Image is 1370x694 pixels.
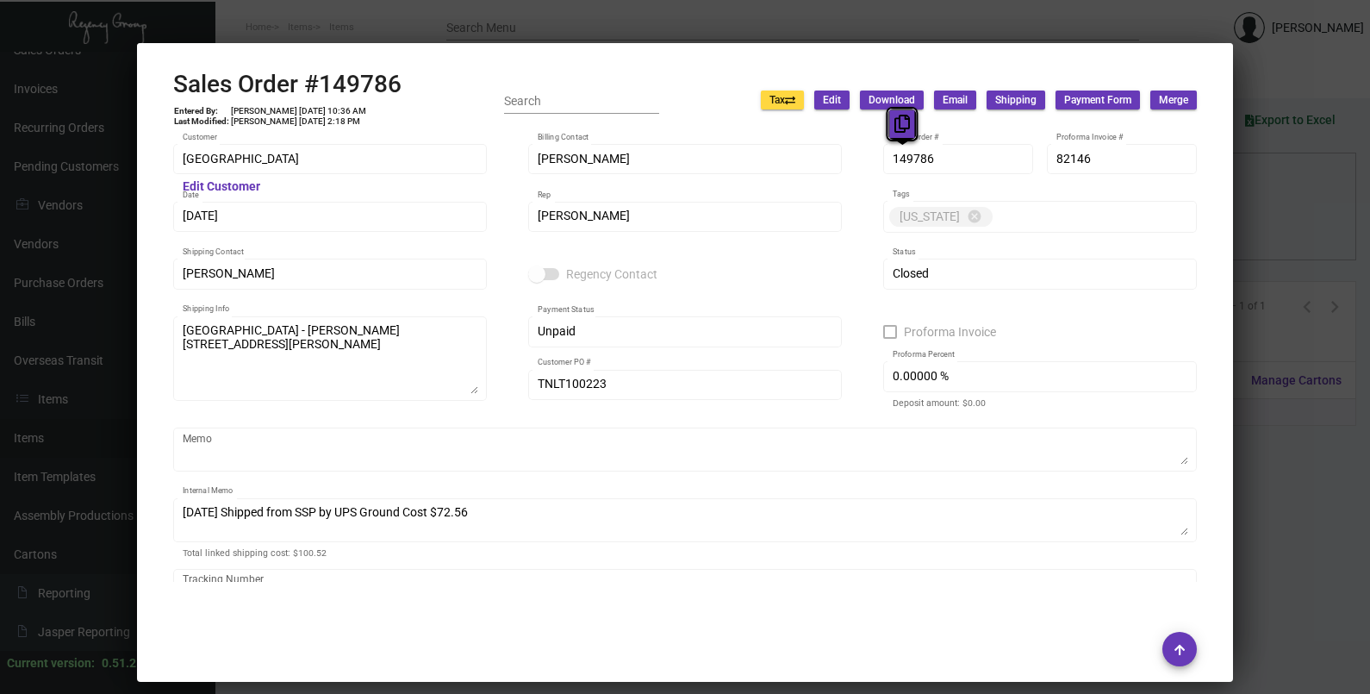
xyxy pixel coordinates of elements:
mat-chip: [US_STATE] [889,207,993,227]
td: Entered By: [173,106,230,116]
span: Tax [769,93,795,108]
button: Shipping [987,91,1045,109]
span: Payment Form [1064,93,1131,108]
span: Proforma Invoice [904,322,996,342]
div: Current version: [7,654,95,672]
button: Download [860,91,924,109]
mat-hint: Edit Customer [183,180,260,194]
span: Closed [893,266,929,280]
mat-hint: Total linked shipping cost: $100.52 [183,548,327,559]
i: Copy [894,115,910,133]
mat-icon: cancel [967,209,982,224]
td: [PERSON_NAME] [DATE] 10:36 AM [230,106,367,116]
button: Merge [1150,91,1197,109]
td: Last Modified: [173,116,230,127]
td: [PERSON_NAME] [DATE] 2:18 PM [230,116,367,127]
button: Email [934,91,976,109]
span: Download [869,93,915,108]
h2: Sales Order #149786 [173,70,402,99]
button: Edit [814,91,850,109]
span: Unpaid [538,324,576,338]
div: 0.51.2 [102,654,136,672]
span: Merge [1159,93,1188,108]
span: Email [943,93,968,108]
button: Payment Form [1056,91,1140,109]
span: Shipping [995,93,1037,108]
button: Tax [761,91,804,109]
span: Regency Contact [566,264,657,284]
span: Edit [823,93,841,108]
mat-hint: Deposit amount: $0.00 [893,398,986,409]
